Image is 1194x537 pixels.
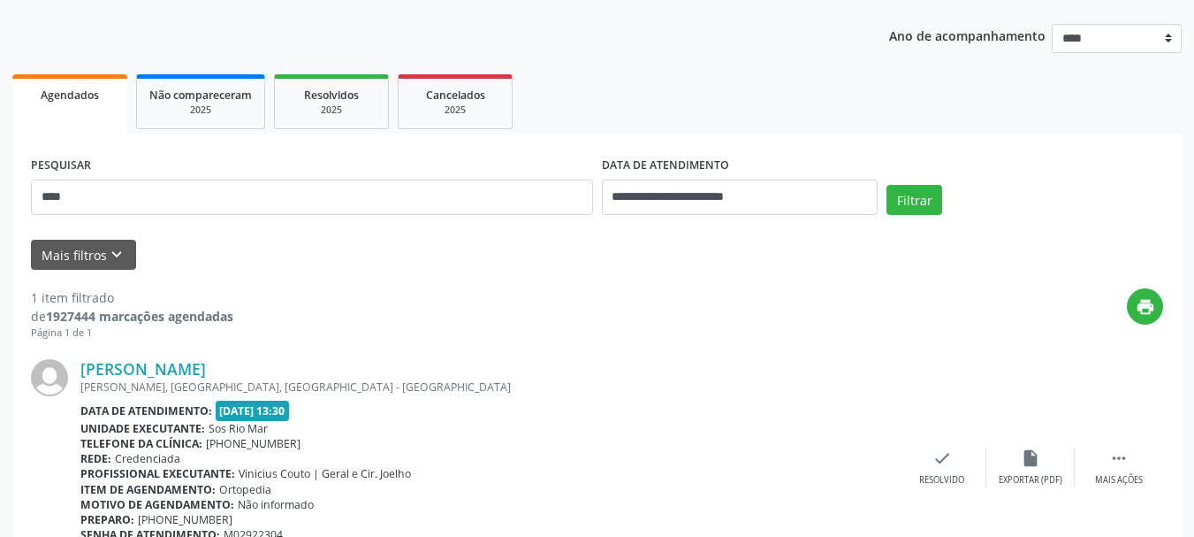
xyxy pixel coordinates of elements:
[287,104,376,117] div: 2025
[206,436,300,451] span: [PHONE_NUMBER]
[999,474,1062,487] div: Exportar (PDF)
[31,326,233,341] div: Página 1 de 1
[426,88,485,103] span: Cancelados
[115,451,180,466] span: Credenciada
[919,474,964,487] div: Resolvido
[31,152,91,180] label: PESQUISAR
[41,88,99,103] span: Agendados
[80,380,898,395] div: [PERSON_NAME], [GEOGRAPHIC_DATA], [GEOGRAPHIC_DATA] - [GEOGRAPHIC_DATA]
[238,497,314,512] span: Não informado
[80,359,206,379] a: [PERSON_NAME]
[1095,474,1143,487] div: Mais ações
[149,104,252,117] div: 2025
[80,466,235,481] b: Profissional executante:
[1109,449,1129,468] i: 
[411,104,499,117] div: 2025
[1021,449,1040,468] i: insert_drive_file
[239,466,411,481] span: Vinicius Couto | Geral e Cir. Joelho
[31,288,233,307] div: 1 item filtrado
[80,421,205,436] b: Unidade executante:
[219,482,271,497] span: Ortopedia
[80,436,202,451] b: Telefone da clínica:
[31,240,136,271] button: Mais filtroskeyboard_arrow_down
[80,403,212,418] b: Data de atendimento:
[138,512,232,527] span: [PHONE_NUMBER]
[149,88,252,103] span: Não compareceram
[80,451,111,466] b: Rede:
[107,245,126,265] i: keyboard_arrow_down
[31,359,68,396] img: img
[889,24,1046,46] p: Ano de acompanhamento
[1127,288,1163,325] button: print
[602,152,729,180] label: DATA DE ATENDIMENTO
[304,88,359,103] span: Resolvidos
[216,401,290,421] span: [DATE] 13:30
[1136,297,1155,317] i: print
[80,482,216,497] b: Item de agendamento:
[209,421,268,436] span: Sos Rio Mar
[886,185,942,215] button: Filtrar
[31,307,233,326] div: de
[46,308,233,325] strong: 1927444 marcações agendadas
[80,497,234,512] b: Motivo de agendamento:
[932,449,952,468] i: check
[80,512,134,527] b: Preparo:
